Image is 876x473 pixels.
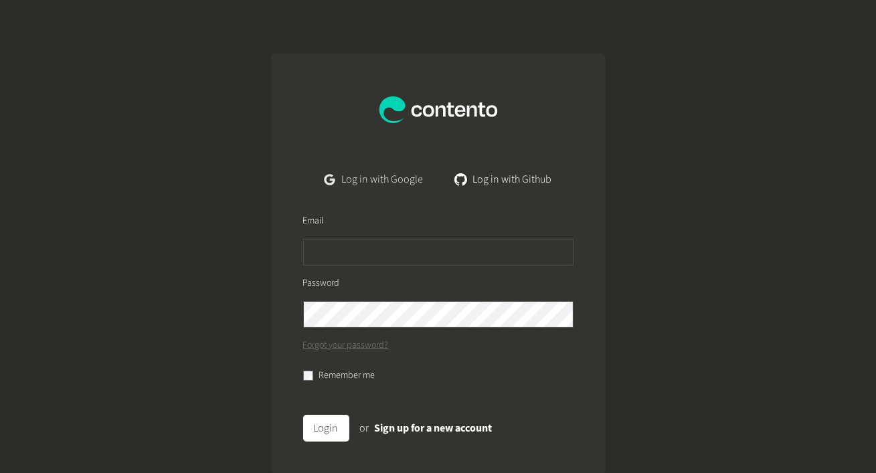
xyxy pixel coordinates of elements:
a: Forgot your password? [303,339,389,353]
span: or [360,421,369,436]
button: Login [303,415,349,442]
a: Log in with Github [445,166,562,193]
label: Email [303,214,324,228]
label: Remember me [319,369,375,383]
a: Log in with Google [314,166,434,193]
label: Password [303,276,340,290]
a: Sign up for a new account [375,421,493,436]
